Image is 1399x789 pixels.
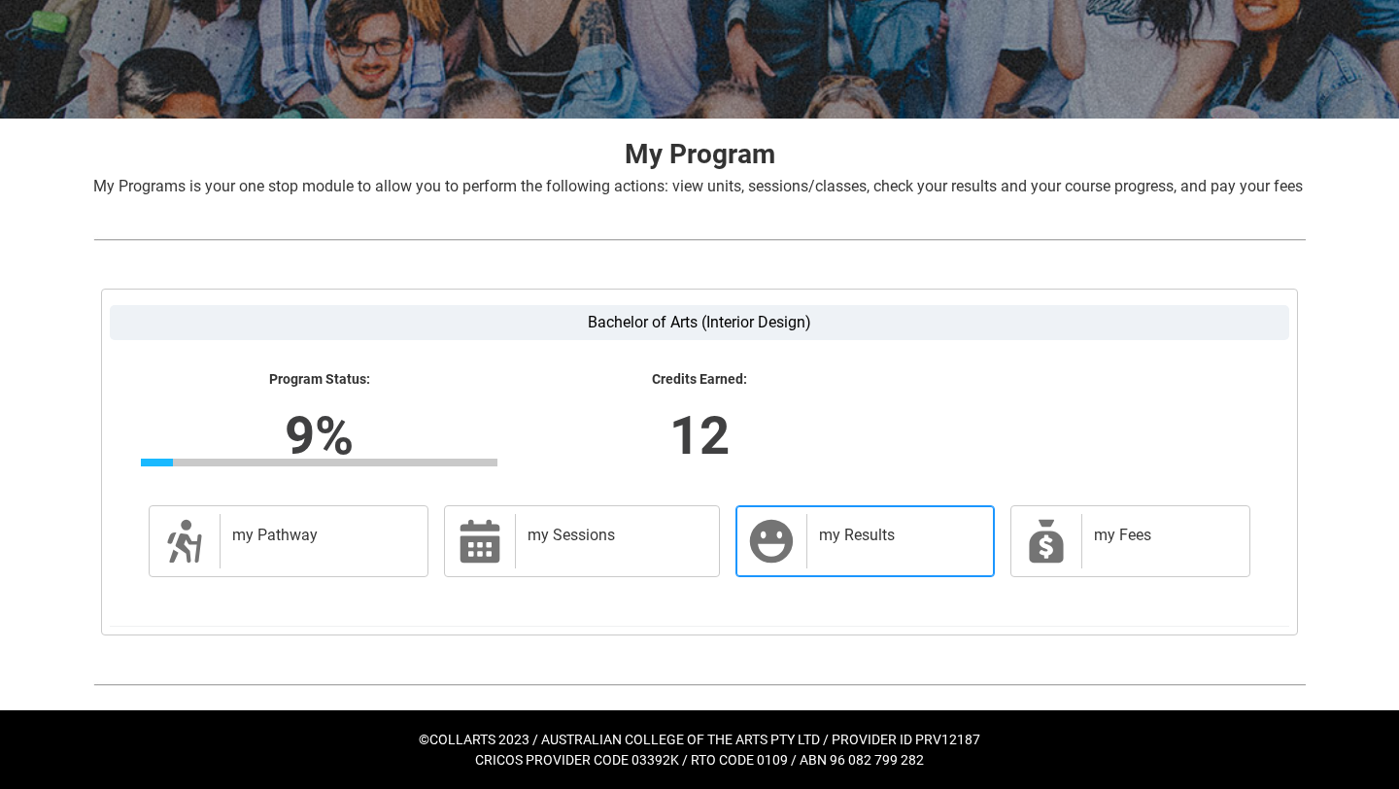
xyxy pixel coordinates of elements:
a: my Sessions [444,505,720,577]
h2: my Sessions [528,526,699,545]
h2: my Pathway [232,526,408,545]
span: Description of icon when needed [161,518,208,565]
lightning-formatted-text: Credits Earned: [521,371,877,389]
label: Bachelor of Arts (Interior Design) [110,305,1289,340]
span: My Payments [1023,518,1070,565]
a: my Pathway [149,505,428,577]
div: Progress Bar [141,459,497,466]
lightning-formatted-text: Program Status: [141,371,497,389]
lightning-formatted-number: 9% [16,395,622,475]
img: REDU_GREY_LINE [93,674,1306,695]
h2: my Fees [1094,526,1230,545]
img: REDU_GREY_LINE [93,229,1306,250]
strong: My Program [625,138,775,170]
lightning-formatted-number: 12 [396,395,1003,475]
span: My Programs is your one stop module to allow you to perform the following actions: view units, se... [93,177,1303,195]
a: my Fees [1010,505,1250,577]
a: my Results [735,505,995,577]
h2: my Results [819,526,974,545]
